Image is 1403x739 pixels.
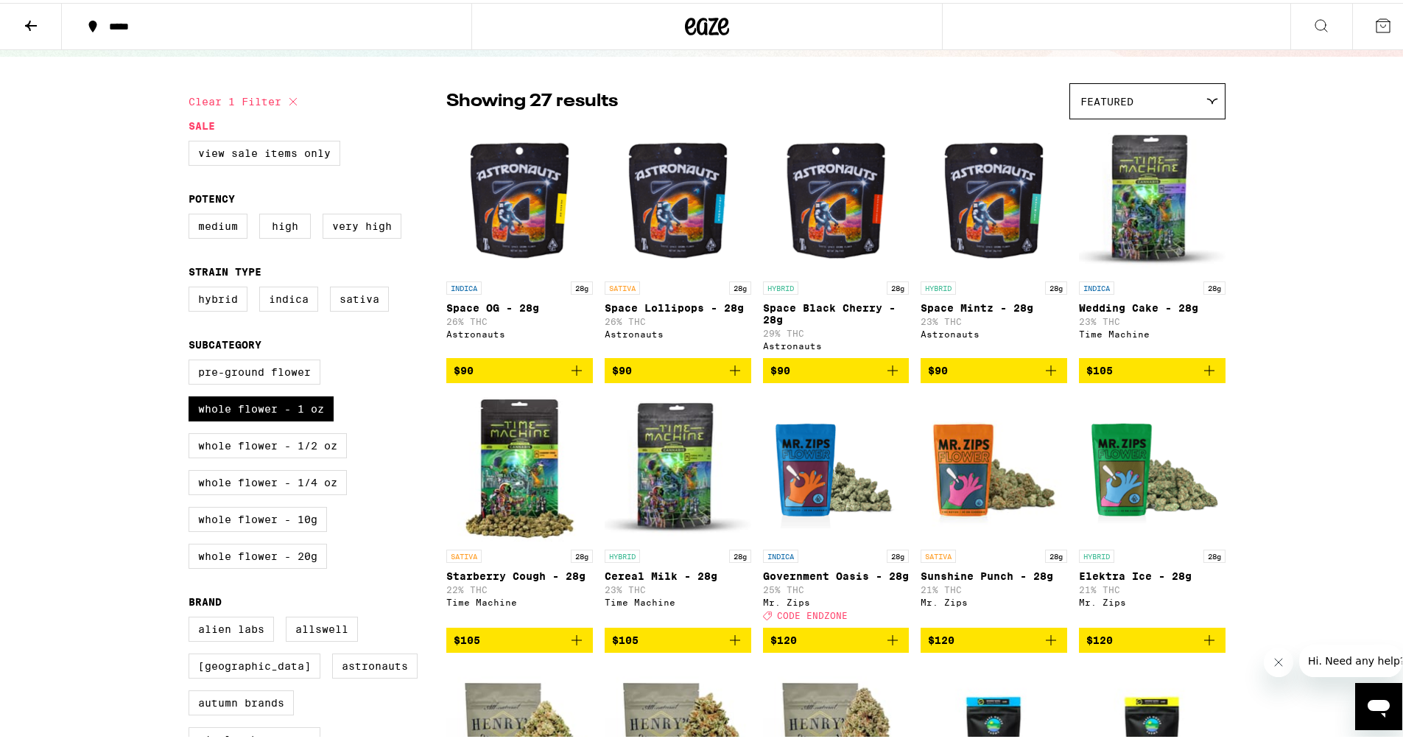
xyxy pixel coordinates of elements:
[571,547,593,560] p: 28g
[1264,645,1293,674] iframe: Close message
[1079,625,1226,650] button: Add to bag
[330,284,389,309] label: Sativa
[928,631,954,643] span: $120
[887,547,909,560] p: 28g
[921,326,1067,336] div: Astronauts
[1079,124,1226,355] a: Open page for Wedding Cake - 28g from Time Machine
[763,547,798,560] p: INDICA
[446,314,593,323] p: 26% THC
[446,547,482,560] p: SATIVA
[189,393,334,418] label: Whole Flower - 1 oz
[446,326,593,336] div: Astronauts
[189,651,320,676] label: [GEOGRAPHIC_DATA]
[1079,124,1226,271] img: Time Machine - Wedding Cake - 28g
[189,593,222,605] legend: Brand
[1045,547,1067,560] p: 28g
[189,284,247,309] label: Hybrid
[605,595,751,604] div: Time Machine
[605,582,751,592] p: 23% THC
[446,582,593,592] p: 22% THC
[921,124,1067,355] a: Open page for Space Mintz - 28g from Astronauts
[605,279,640,292] p: SATIVA
[605,299,751,311] p: Space Lollipops - 28g
[928,362,948,374] span: $90
[571,279,593,292] p: 28g
[612,362,632,374] span: $90
[729,547,751,560] p: 28g
[921,567,1067,579] p: Sunshine Punch - 28g
[323,211,401,236] label: Very High
[446,567,593,579] p: Starberry Cough - 28g
[1079,582,1226,592] p: 21% THC
[1086,631,1113,643] span: $120
[189,430,347,455] label: Whole Flower - 1/2 oz
[921,314,1067,323] p: 23% THC
[770,631,797,643] span: $120
[446,392,593,539] img: Time Machine - Starberry Cough - 28g
[189,211,247,236] label: Medium
[1355,680,1402,727] iframe: Button to launch messaging window
[921,595,1067,604] div: Mr. Zips
[9,10,106,22] span: Hi. Need any help?
[1079,326,1226,336] div: Time Machine
[446,355,593,380] button: Add to bag
[605,567,751,579] p: Cereal Milk - 28g
[605,392,751,625] a: Open page for Cereal Milk - 28g from Time Machine
[446,392,593,625] a: Open page for Starberry Cough - 28g from Time Machine
[1079,595,1226,604] div: Mr. Zips
[763,582,910,592] p: 25% THC
[1080,93,1133,105] span: Featured
[1079,299,1226,311] p: Wedding Cake - 28g
[1079,547,1114,560] p: HYBRID
[763,299,910,323] p: Space Black Cherry - 28g
[605,326,751,336] div: Astronauts
[446,299,593,311] p: Space OG - 28g
[770,362,790,374] span: $90
[763,124,910,355] a: Open page for Space Black Cherry - 28g from Astronauts
[189,263,261,275] legend: Strain Type
[605,625,751,650] button: Add to bag
[454,362,474,374] span: $90
[921,299,1067,311] p: Space Mintz - 28g
[1203,547,1226,560] p: 28g
[763,595,910,604] div: Mr. Zips
[446,124,593,271] img: Astronauts - Space OG - 28g
[921,355,1067,380] button: Add to bag
[446,279,482,292] p: INDICA
[1299,642,1402,674] iframe: Message from company
[605,314,751,323] p: 26% THC
[286,614,358,639] label: Allswell
[189,117,215,129] legend: Sale
[446,124,593,355] a: Open page for Space OG - 28g from Astronauts
[921,392,1067,539] img: Mr. Zips - Sunshine Punch - 28g
[921,582,1067,592] p: 21% THC
[605,355,751,380] button: Add to bag
[763,124,910,271] img: Astronauts - Space Black Cherry - 28g
[1045,279,1067,292] p: 28g
[1079,314,1226,323] p: 23% THC
[777,608,848,617] span: CODE ENDZONE
[189,614,274,639] label: Alien Labs
[763,279,798,292] p: HYBRID
[887,279,909,292] p: 28g
[189,138,340,163] label: View Sale Items Only
[259,284,318,309] label: Indica
[921,625,1067,650] button: Add to bag
[189,336,261,348] legend: Subcategory
[763,392,910,539] img: Mr. Zips - Government Oasis - 28g
[763,338,910,348] div: Astronauts
[1203,279,1226,292] p: 28g
[763,326,910,335] p: 29% THC
[332,651,418,676] label: Astronauts
[921,547,956,560] p: SATIVA
[605,124,751,355] a: Open page for Space Lollipops - 28g from Astronauts
[729,279,751,292] p: 28g
[1086,362,1113,374] span: $105
[189,504,327,529] label: Whole Flower - 10g
[921,124,1067,271] img: Astronauts - Space Mintz - 28g
[1079,567,1226,579] p: Elektra Ice - 28g
[446,595,593,604] div: Time Machine
[1079,355,1226,380] button: Add to bag
[605,392,751,539] img: Time Machine - Cereal Milk - 28g
[1079,392,1226,625] a: Open page for Elektra Ice - 28g from Mr. Zips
